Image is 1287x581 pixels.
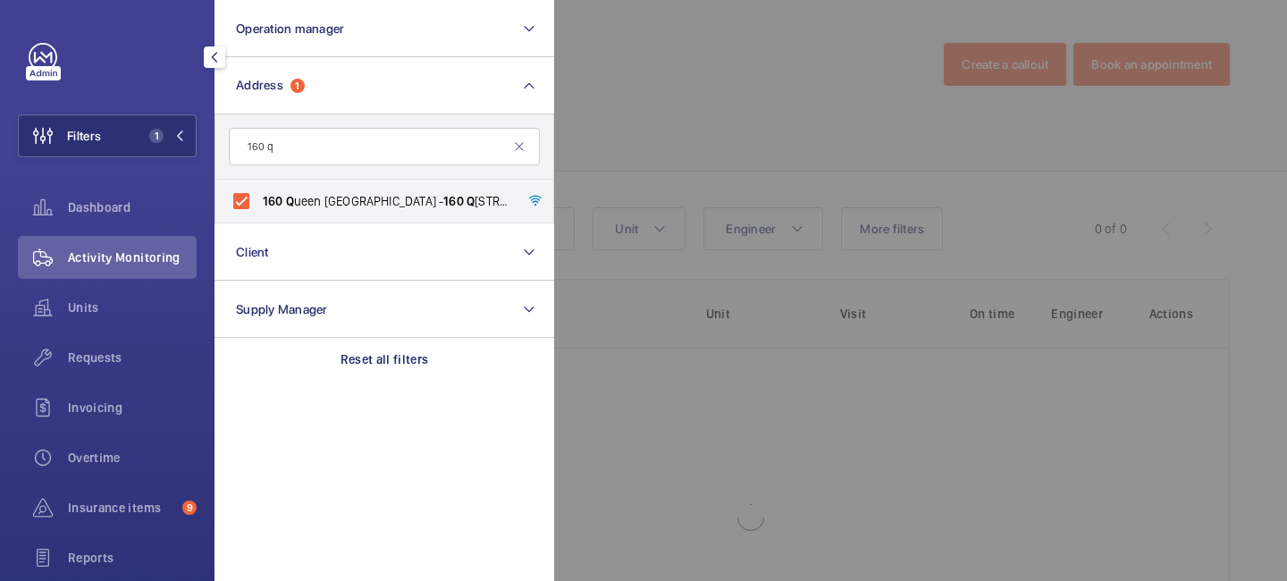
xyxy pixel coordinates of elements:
span: Overtime [68,449,197,467]
span: 9 [182,501,197,515]
span: Insurance items [68,499,175,517]
span: Units [68,299,197,316]
span: 1 [149,129,164,143]
span: Reports [68,549,197,567]
span: Activity Monitoring [68,248,197,266]
span: Dashboard [68,198,197,216]
span: Invoicing [68,399,197,417]
span: Filters [67,127,101,145]
button: Filters1 [18,114,197,157]
span: Requests [68,349,197,366]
